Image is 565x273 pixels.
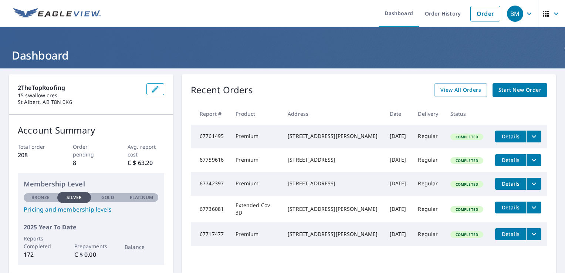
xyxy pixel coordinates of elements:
span: Completed [451,207,483,212]
span: Start New Order [498,85,541,95]
td: [DATE] [384,148,412,172]
div: [STREET_ADDRESS] [288,180,378,187]
button: filesDropdownBtn-67717477 [526,228,541,240]
p: Balance [125,243,158,251]
p: Silver [67,194,82,201]
td: Premium [230,222,282,246]
p: St Albert, AB T8N 0K6 [18,99,141,105]
p: Reports Completed [24,235,57,250]
td: Regular [412,222,444,246]
button: detailsBtn-67742397 [495,178,526,190]
p: Bronze [31,194,50,201]
p: Order pending [73,143,109,158]
a: Start New Order [493,83,547,97]
td: Extended Cov 3D [230,196,282,222]
th: Date [384,103,412,125]
td: Premium [230,172,282,196]
p: Membership Level [24,179,158,189]
p: 2025 Year To Date [24,223,158,232]
td: 67759616 [191,148,230,172]
td: Premium [230,148,282,172]
p: Account Summary [18,124,164,137]
th: Product [230,103,282,125]
div: BM [507,6,523,22]
p: Avg. report cost [128,143,164,158]
button: filesDropdownBtn-67761495 [526,131,541,142]
td: 67761495 [191,125,230,148]
p: 15 swallow cres [18,92,141,99]
span: Completed [451,158,483,163]
td: Regular [412,172,444,196]
span: Completed [451,232,483,237]
p: Gold [101,194,114,201]
td: [DATE] [384,222,412,246]
p: 2TheTopRoofing [18,83,141,92]
a: Pricing and membership levels [24,205,158,214]
div: [STREET_ADDRESS][PERSON_NAME] [288,132,378,140]
button: detailsBtn-67736081 [495,202,526,213]
th: Address [282,103,383,125]
span: Details [500,180,522,187]
button: detailsBtn-67759616 [495,154,526,166]
td: [DATE] [384,125,412,148]
p: 172 [24,250,57,259]
p: Total order [18,143,54,151]
button: filesDropdownBtn-67759616 [526,154,541,166]
span: Details [500,204,522,211]
a: View All Orders [434,83,487,97]
p: C $ 63.20 [128,158,164,167]
td: [DATE] [384,172,412,196]
td: Regular [412,196,444,222]
th: Status [444,103,489,125]
p: 208 [18,151,54,159]
td: 67742397 [191,172,230,196]
th: Delivery [412,103,444,125]
img: EV Logo [13,8,101,19]
span: Details [500,230,522,237]
button: filesDropdownBtn-67736081 [526,202,541,213]
span: Completed [451,134,483,139]
span: Details [500,133,522,140]
button: filesDropdownBtn-67742397 [526,178,541,190]
a: Order [470,6,500,21]
h1: Dashboard [9,48,556,63]
div: [STREET_ADDRESS][PERSON_NAME] [288,205,378,213]
p: 8 [73,158,109,167]
span: View All Orders [440,85,481,95]
div: [STREET_ADDRESS] [288,156,378,164]
td: Regular [412,125,444,148]
p: Platinum [130,194,153,201]
p: Prepayments [74,242,108,250]
th: Report # [191,103,230,125]
div: [STREET_ADDRESS][PERSON_NAME] [288,230,378,238]
span: Details [500,156,522,164]
span: Completed [451,182,483,187]
td: Premium [230,125,282,148]
p: C $ 0.00 [74,250,108,259]
td: [DATE] [384,196,412,222]
td: 67736081 [191,196,230,222]
td: Regular [412,148,444,172]
button: detailsBtn-67761495 [495,131,526,142]
p: Recent Orders [191,83,253,97]
td: 67717477 [191,222,230,246]
button: detailsBtn-67717477 [495,228,526,240]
